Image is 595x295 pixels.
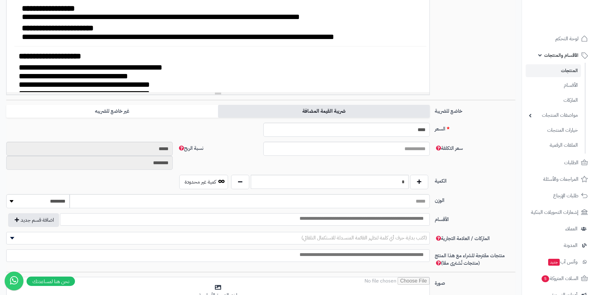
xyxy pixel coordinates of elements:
a: طلبات الإرجاع [526,188,591,203]
a: لوحة التحكم [526,31,591,46]
a: الماركات [526,94,581,107]
label: غير خاضع للضريبه [6,105,218,118]
span: سعر التكلفة [435,145,463,152]
span: نسبة الربح [178,145,203,152]
a: وآتس آبجديد [526,254,591,269]
label: خاضع للضريبة [432,105,518,115]
span: الماركات / العلامة التجارية [435,235,490,242]
a: العملاء [526,221,591,236]
label: الوزن [432,194,518,204]
span: طلبات الإرجاع [553,191,578,200]
a: المراجعات والأسئلة [526,172,591,187]
span: 5 [542,275,549,282]
label: الكمية [432,175,518,185]
label: ضريبة القيمة المضافة [218,105,430,118]
span: المراجعات والأسئلة [543,175,578,184]
a: المنتجات [526,64,581,77]
span: لوحة التحكم [555,34,578,43]
span: السلات المتروكة [541,274,578,283]
a: إشعارات التحويلات البنكية [526,205,591,220]
label: صورة [432,277,518,287]
a: خيارات المنتجات [526,124,581,137]
span: المدونة [564,241,578,250]
span: إشعارات التحويلات البنكية [531,208,578,217]
a: الأقسام [526,79,581,92]
a: الملفات الرقمية [526,139,581,152]
a: السلات المتروكة5 [526,271,591,286]
span: (اكتب بداية حرف أي كلمة لتظهر القائمة المنسدلة للاستكمال التلقائي) [301,234,427,242]
span: الطلبات [564,158,578,167]
span: العملاء [565,224,578,233]
span: جديد [548,259,560,266]
span: وآتس آب [548,258,578,266]
button: اضافة قسم جديد [8,213,59,227]
a: المدونة [526,238,591,253]
label: السعر [432,123,518,133]
a: الطلبات [526,155,591,170]
label: الأقسام [432,213,518,223]
a: مواصفات المنتجات [526,109,581,122]
span: منتجات مقترحة للشراء مع هذا المنتج (منتجات تُشترى معًا) [435,252,505,267]
span: الأقسام والمنتجات [544,51,578,60]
